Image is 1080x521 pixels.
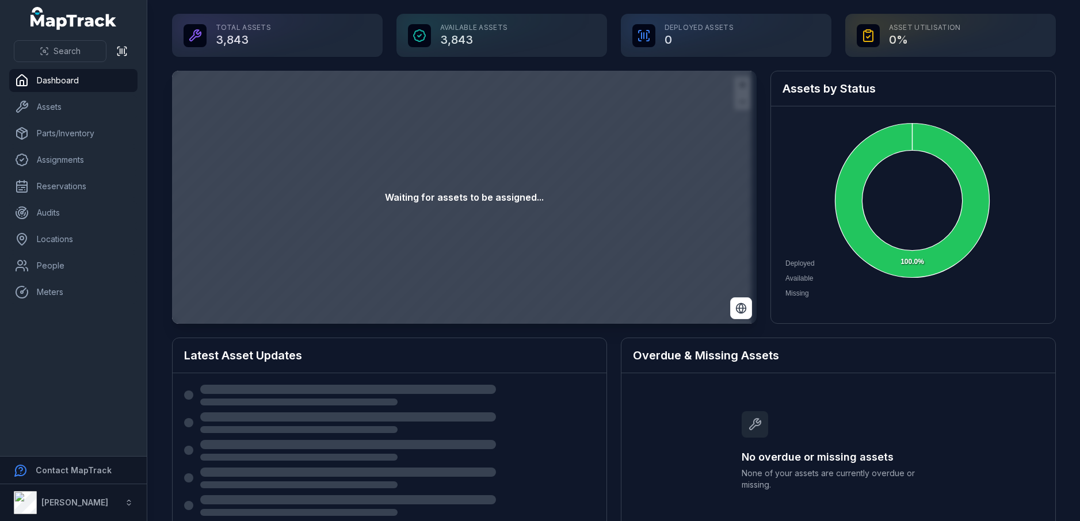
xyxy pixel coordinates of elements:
[742,449,935,465] h3: No overdue or missing assets
[730,297,752,319] button: Switch to Satellite View
[9,281,138,304] a: Meters
[9,95,138,118] a: Assets
[9,201,138,224] a: Audits
[9,254,138,277] a: People
[9,69,138,92] a: Dashboard
[184,347,595,363] h2: Latest Asset Updates
[785,274,813,282] span: Available
[9,122,138,145] a: Parts/Inventory
[54,45,81,57] span: Search
[742,468,935,491] span: None of your assets are currently overdue or missing.
[41,497,108,507] strong: [PERSON_NAME]
[785,289,809,297] span: Missing
[14,40,106,62] button: Search
[9,228,138,251] a: Locations
[9,175,138,198] a: Reservations
[783,81,1044,97] h2: Assets by Status
[36,465,112,475] strong: Contact MapTrack
[9,148,138,171] a: Assignments
[30,7,117,30] a: MapTrack
[633,347,1044,363] h2: Overdue & Missing Assets
[385,190,544,204] strong: Waiting for assets to be assigned...
[785,259,815,267] span: Deployed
